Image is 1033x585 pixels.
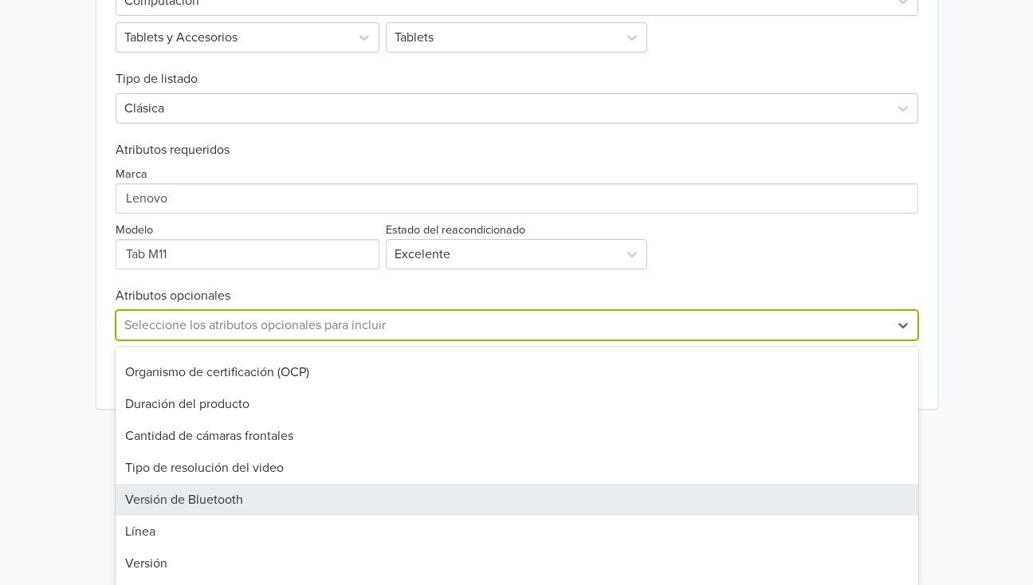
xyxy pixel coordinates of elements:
label: Estado del reacondicionado [386,222,525,239]
label: Modelo [116,222,153,239]
div: Línea [116,516,918,548]
div: Duración del producto [116,388,918,420]
h6: Atributos requeridos [116,143,918,158]
div: Cantidad de cámaras frontales [116,420,918,452]
h6: Atributos opcionales [116,289,918,304]
div: Organismo de certificación (OCP) [116,356,918,388]
div: Tipo de resolución del video [116,452,918,484]
div: Versión de Bluetooth [116,484,918,516]
h6: Tipo de listado [116,53,918,87]
label: Marca [116,166,147,183]
div: Versión [116,548,918,579]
